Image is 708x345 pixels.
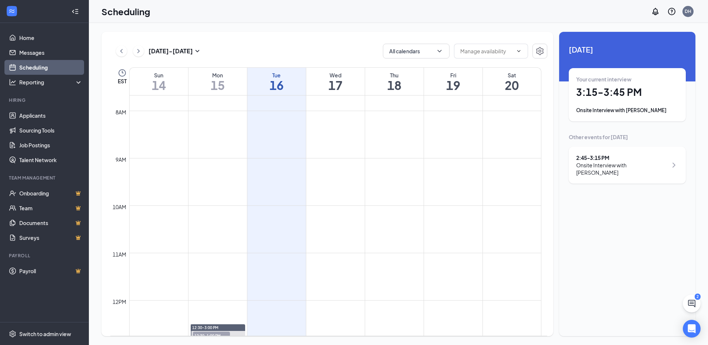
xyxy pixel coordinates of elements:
a: September 18, 2025 [365,68,424,95]
div: 12pm [111,298,128,306]
button: ChatActive [683,295,701,312]
div: Reporting [19,78,83,86]
h3: [DATE] - [DATE] [148,47,193,55]
div: DH [685,8,691,14]
h1: 20 [483,79,541,91]
span: 12:30-1:00 PM [193,332,230,339]
svg: ChatActive [687,299,696,308]
h1: 15 [188,79,247,91]
div: Other events for [DATE] [569,133,686,141]
a: September 16, 2025 [247,68,306,95]
div: Thu [365,71,424,79]
h1: 3:15 - 3:45 PM [576,86,678,98]
div: 11am [111,250,128,258]
div: 2 [695,294,701,300]
div: Hiring [9,97,81,103]
a: SurveysCrown [19,230,83,245]
h1: 17 [306,79,365,91]
a: Home [19,30,83,45]
a: Talent Network [19,153,83,167]
div: Payroll [9,252,81,259]
div: Open Intercom Messenger [683,320,701,338]
input: Manage availability [460,47,513,55]
div: Sun [130,71,188,79]
div: Team Management [9,175,81,181]
div: 8am [114,108,128,116]
svg: SmallChevronDown [193,47,202,56]
div: 10am [111,203,128,211]
a: September 15, 2025 [188,68,247,95]
svg: ChevronRight [669,161,678,170]
div: Onsite Interview with [PERSON_NAME] [576,161,668,176]
svg: Notifications [651,7,660,16]
div: Onsite Interview with [PERSON_NAME] [576,107,678,114]
a: Job Postings [19,138,83,153]
div: Wed [306,71,365,79]
a: September 19, 2025 [424,68,482,95]
a: Sourcing Tools [19,123,83,138]
a: PayrollCrown [19,264,83,278]
span: 12:30-3:00 PM [192,325,218,330]
div: 2:45 - 3:15 PM [576,154,668,161]
a: OnboardingCrown [19,186,83,201]
button: ChevronLeft [116,46,127,57]
svg: ChevronDown [436,47,443,55]
svg: ChevronLeft [118,47,125,56]
svg: Settings [535,47,544,56]
div: Fri [424,71,482,79]
h1: 16 [247,79,306,91]
h1: 14 [130,79,188,91]
a: September 14, 2025 [130,68,188,95]
a: September 20, 2025 [483,68,541,95]
span: EST [118,77,127,85]
h1: Scheduling [101,5,150,18]
a: Scheduling [19,60,83,75]
svg: ChevronDown [516,48,522,54]
div: 9am [114,155,128,164]
div: Tue [247,71,306,79]
button: ChevronRight [133,46,144,57]
svg: ChevronRight [135,47,142,56]
svg: Analysis [9,78,16,86]
span: [DATE] [569,44,686,55]
div: Your current interview [576,76,678,83]
svg: QuestionInfo [667,7,676,16]
svg: Collapse [71,8,79,15]
button: All calendarsChevronDown [383,44,450,58]
h1: 19 [424,79,482,91]
h1: 18 [365,79,424,91]
a: September 17, 2025 [306,68,365,95]
svg: WorkstreamLogo [8,7,16,15]
div: Switch to admin view [19,330,71,338]
div: Mon [188,71,247,79]
div: Sat [483,71,541,79]
svg: Settings [9,330,16,338]
svg: Clock [118,68,127,77]
a: DocumentsCrown [19,215,83,230]
button: Settings [532,44,547,58]
a: Messages [19,45,83,60]
a: TeamCrown [19,201,83,215]
a: Applicants [19,108,83,123]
